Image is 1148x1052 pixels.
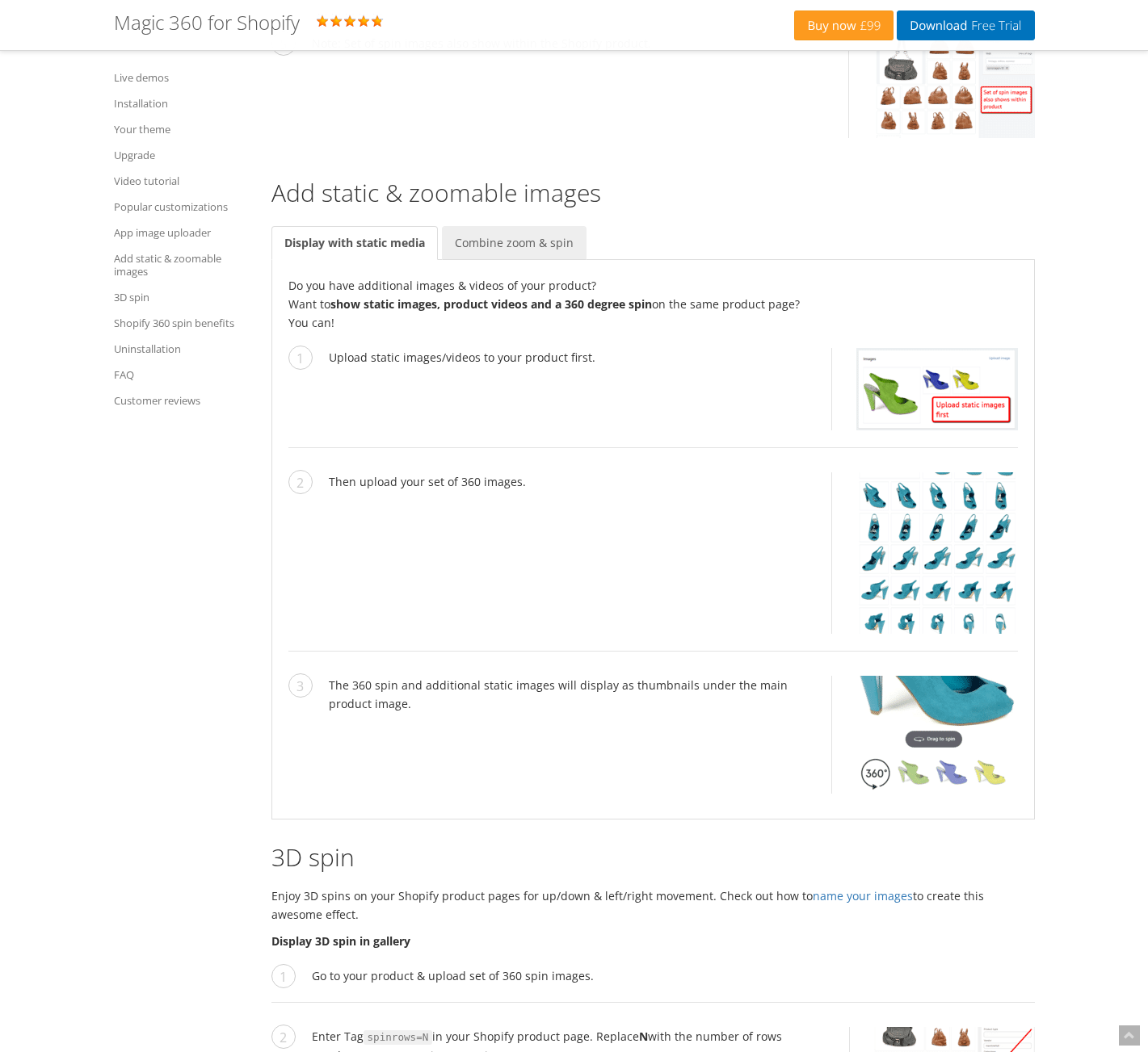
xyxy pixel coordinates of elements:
h1: Magic 360 for Shopify [114,12,300,33]
p: Do you have additional images & videos of your product? Want to on the same product page? You can! [288,276,1018,332]
strong: show static images, product videos and a 360 degree spin [330,296,652,312]
div: Rating: 5.0 ( ) [114,12,795,38]
code: spinrows=N [364,1030,433,1045]
li: Upload static images/videos to your product first. [288,348,1018,448]
p: Enjoy 3D spins on your Shopify product pages for up/down & left/right movement. Check out how to ... [271,886,1035,924]
strong: Display 3D spin in gallery [271,933,410,949]
a: Combine zoom & spin [442,226,587,260]
img: Upload 360 spin images after static images [856,472,1018,634]
span: £99 [856,19,881,32]
li: The 360 spin and additional static images will display as thumbnails under the main product image. [288,676,1018,811]
a: Upload 360 spin images after static images [831,472,1018,634]
h2: 3D spin [271,844,1035,870]
a: spin & static images show as thumbnails [831,676,1018,794]
li: Note: Set of spin images also show within the Shopify product. [271,34,1035,155]
a: DownloadFree Trial [897,10,1034,40]
a: 360 spin images show in Shopify product too [848,34,1035,138]
img: 360 spin images show in Shopify product too [873,34,1035,138]
strong: N [639,1029,648,1044]
a: Buy now£99 [794,10,894,40]
a: Upload static images/videos first to your Shopify product [831,348,1018,430]
img: Upload static images first to your Shopify product [856,348,1018,430]
span: Free Trial [967,19,1021,32]
h2: Add static & zoomable images [271,179,1035,206]
li: Go to your product & upload set of 360 spin images. [271,966,1035,1003]
li: Then upload your set of 360 images. [288,472,1018,652]
a: Display with static media [271,226,438,260]
img: spin & static images show as thumbnails [856,676,1018,794]
a: name your images [813,888,913,903]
